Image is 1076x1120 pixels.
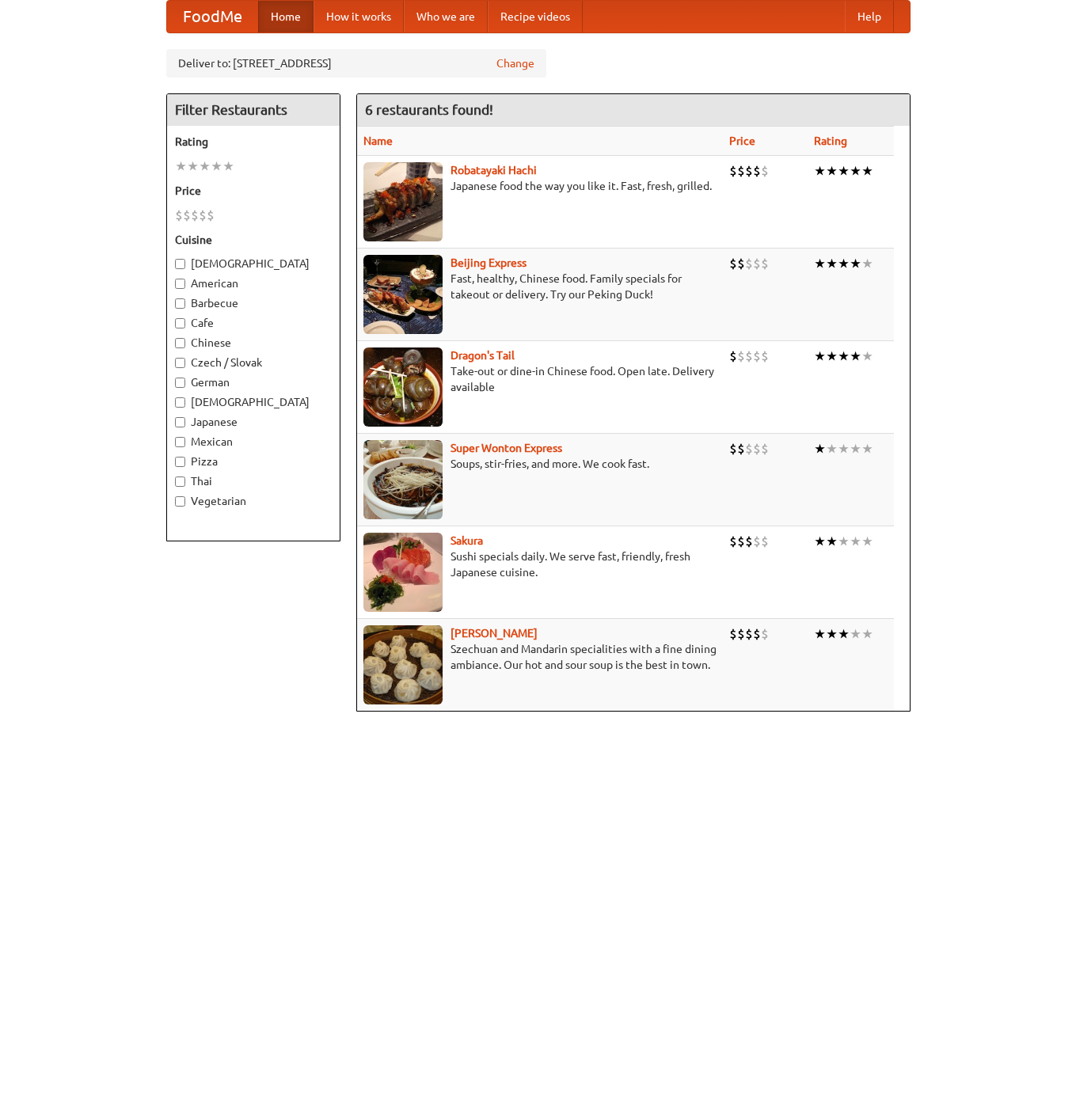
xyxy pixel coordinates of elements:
[175,493,332,509] label: Vegetarian
[167,94,340,126] h4: Filter Restaurants
[207,207,215,224] li: $
[761,347,769,365] li: $
[363,271,717,302] p: Fast, healthy, Chinese food. Family specials for takeout or delivery. Try our Peking Duck!
[175,338,185,348] input: Chinese
[729,347,737,365] li: $
[211,158,222,175] li: ★
[826,533,838,550] li: ★
[861,625,873,643] li: ★
[363,641,717,673] p: Szechuan and Mandarin specialities with a fine dining ambiance. Our hot and sour soup is the best...
[175,437,185,447] input: Mexican
[737,255,745,272] li: $
[761,625,769,643] li: $
[745,347,753,365] li: $
[861,162,873,180] li: ★
[175,183,332,199] h5: Price
[496,55,534,71] a: Change
[845,1,894,32] a: Help
[737,440,745,457] li: $
[814,533,826,550] li: ★
[175,496,185,507] input: Vegetarian
[826,440,838,457] li: ★
[363,533,443,612] img: sakura.jpg
[745,440,753,457] li: $
[850,347,861,365] li: ★
[451,256,527,269] b: Beijing Express
[175,134,332,150] h5: Rating
[363,440,443,519] img: superwonton.jpg
[363,255,443,334] img: beijing.jpg
[451,627,538,640] b: [PERSON_NAME]
[183,207,191,224] li: $
[363,162,443,241] img: robatayaki.jpg
[745,255,753,272] li: $
[363,347,443,427] img: dragon.jpg
[850,162,861,180] li: ★
[753,347,761,365] li: $
[175,279,185,289] input: American
[753,625,761,643] li: $
[729,533,737,550] li: $
[753,255,761,272] li: $
[175,335,332,351] label: Chinese
[814,625,826,643] li: ★
[451,349,515,362] a: Dragon's Tail
[729,440,737,457] li: $
[175,355,332,370] label: Czech / Slovak
[191,207,199,224] li: $
[753,440,761,457] li: $
[175,476,185,487] input: Thai
[729,625,737,643] li: $
[363,178,717,194] p: Japanese food the way you like it. Fast, fresh, grilled.
[861,255,873,272] li: ★
[187,158,199,175] li: ★
[175,207,183,224] li: $
[365,102,493,117] ng-pluralize: 6 restaurants found!
[258,1,314,32] a: Home
[175,434,332,450] label: Mexican
[175,256,332,271] label: [DEMOGRAPHIC_DATA]
[175,457,185,467] input: Pizza
[826,255,838,272] li: ★
[826,347,838,365] li: ★
[175,259,185,269] input: [DEMOGRAPHIC_DATA]
[838,533,850,550] li: ★
[175,394,332,410] label: [DEMOGRAPHIC_DATA]
[363,363,717,395] p: Take-out or dine-in Chinese food. Open late. Delivery available
[850,440,861,457] li: ★
[737,347,745,365] li: $
[850,625,861,643] li: ★
[175,414,332,430] label: Japanese
[175,397,185,408] input: [DEMOGRAPHIC_DATA]
[861,533,873,550] li: ★
[314,1,404,32] a: How it works
[838,440,850,457] li: ★
[175,158,187,175] li: ★
[175,358,185,368] input: Czech / Slovak
[404,1,488,32] a: Who we are
[175,473,332,489] label: Thai
[175,315,332,331] label: Cafe
[451,164,537,177] a: Robatayaki Hachi
[838,255,850,272] li: ★
[199,158,211,175] li: ★
[222,158,234,175] li: ★
[737,533,745,550] li: $
[745,162,753,180] li: $
[761,533,769,550] li: $
[838,625,850,643] li: ★
[814,347,826,365] li: ★
[363,625,443,704] img: shandong.jpg
[761,162,769,180] li: $
[850,533,861,550] li: ★
[363,456,717,472] p: Soups, stir-fries, and more. We cook fast.
[753,162,761,180] li: $
[814,255,826,272] li: ★
[850,255,861,272] li: ★
[175,378,185,388] input: German
[175,454,332,469] label: Pizza
[488,1,583,32] a: Recipe videos
[729,162,737,180] li: $
[729,255,737,272] li: $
